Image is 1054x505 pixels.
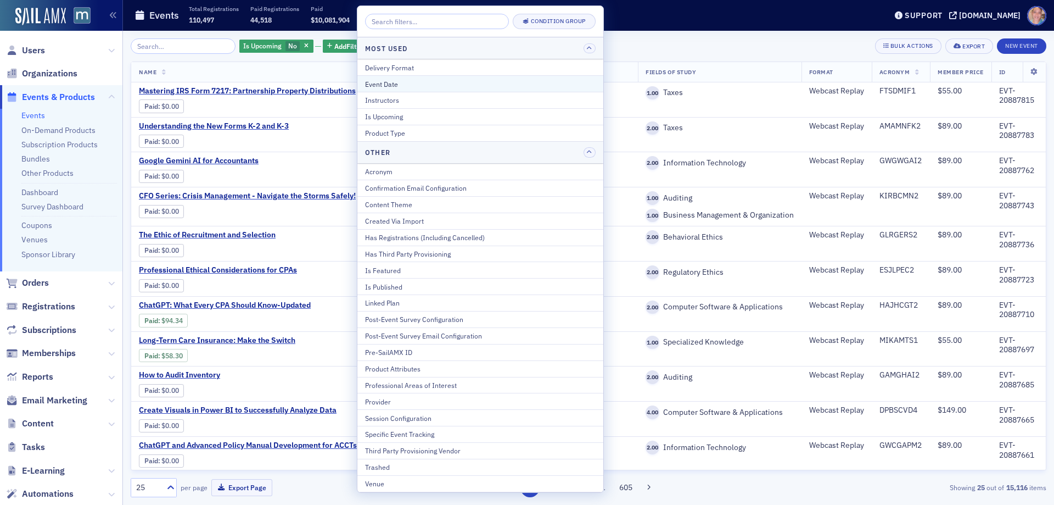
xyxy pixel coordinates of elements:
span: : [144,457,161,465]
div: EVT-20887783 [999,121,1038,141]
div: Event Date [365,79,596,89]
a: Subscription Products [21,140,98,149]
a: How to Audit Inventory [139,370,323,380]
span: Content [22,418,54,430]
div: Created Via Import [365,216,596,226]
div: Pre-SailAMX ID [365,347,596,357]
div: Paid: 0 - $0 [139,384,184,397]
span: : [144,281,161,290]
span: 2.00 [646,265,659,279]
span: $55.00 [938,335,962,345]
div: Webcast Replay [809,156,864,166]
input: Search… [131,38,236,54]
span: Mastering IRS Form 7217: Partnership Property Distributions [139,86,356,96]
a: Dashboard [21,187,58,197]
button: Export Page [211,479,272,496]
div: 25 [136,482,160,493]
span: $58.30 [161,352,183,360]
div: Paid: 0 - $0 [139,170,184,183]
a: Automations [6,488,74,500]
a: Paid [144,457,158,465]
a: On-Demand Products [21,125,96,135]
a: Paid [144,317,158,325]
button: Instructors [357,92,603,108]
div: [DOMAIN_NAME] [959,10,1021,20]
p: Paid Registrations [250,5,299,13]
div: Paid: 0 - $0 [139,135,184,148]
div: Paid: 0 - $0 [139,419,184,432]
div: MIKAMTS1 [879,336,922,346]
div: EVT-20887736 [999,230,1038,249]
span: CFO Series: Crisis Management - Navigate the Storms Safely! [139,191,356,201]
div: Venue [365,479,596,489]
button: Event Date [357,75,603,92]
button: Acronym [357,164,603,180]
div: HAJHCGT2 [879,301,922,310]
span: : [144,246,161,254]
button: Export [945,38,993,54]
span: Memberships [22,347,76,359]
div: Export [962,43,985,49]
span: : [144,102,161,110]
span: : [144,386,161,395]
div: Paid: 0 - $0 [139,244,184,257]
span: $0.00 [161,172,179,180]
div: Webcast Replay [809,336,864,346]
button: Product Attributes [357,360,603,377]
span: Name [139,68,156,76]
a: Memberships [6,347,76,359]
div: Is Featured [365,265,596,275]
a: View Homepage [66,7,91,26]
a: Paid [144,137,158,146]
button: Bulk Actions [875,38,941,54]
button: Is Published [357,278,603,295]
p: Paid [311,5,350,13]
div: Webcast Replay [809,265,864,275]
a: Long-Term Care Insurance: Make the Switch [139,336,323,346]
div: Bulk Actions [890,43,933,49]
button: Post-Event Survey Configuration [357,311,603,328]
a: Venues [21,235,48,245]
input: Search filters... [365,14,509,29]
div: AMAMNFK2 [879,121,922,131]
span: Understanding the New Forms K-2 and K-3 [139,121,323,131]
h4: Other [365,147,390,157]
span: 1.00 [646,86,659,100]
div: GWCGAPM2 [879,441,922,451]
a: Other Products [21,168,74,178]
span: Acronym [879,68,910,76]
span: $94.34 [161,317,183,325]
span: Add Filter [334,41,363,51]
div: DPBSCVD4 [879,406,922,415]
span: 2.00 [646,121,659,135]
span: Computer Software & Applications [659,302,783,312]
span: Information Technology [659,158,746,168]
a: ChatGPT: What Every CPA Should Know-Updated [139,301,323,310]
div: Post-Event Survey Email Configuration [365,331,596,341]
button: Product Type [357,125,603,141]
button: Venue [357,475,603,492]
a: Paid [144,421,158,430]
span: Computer Software & Applications [659,408,783,418]
a: Bundles [21,154,50,164]
div: Has Registrations (Including Cancelled) [365,232,596,242]
div: Webcast Replay [809,301,864,310]
button: Specific Event Tracking [357,426,603,442]
span: Email Marketing [22,395,87,407]
div: Showing out of items [749,482,1046,492]
div: Webcast Replay [809,191,864,201]
span: Profile [1027,6,1046,25]
span: ID [999,68,1006,76]
span: : [144,317,161,325]
button: Session Configuration [357,409,603,426]
a: Registrations [6,301,75,313]
div: EVT-20887815 [999,86,1038,106]
div: Confirmation Email Configuration [365,183,596,193]
a: Events [21,110,45,120]
span: 2.00 [646,156,659,170]
span: $89.00 [938,156,962,165]
div: EVT-20887723 [999,265,1038,285]
div: Webcast Replay [809,370,864,380]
